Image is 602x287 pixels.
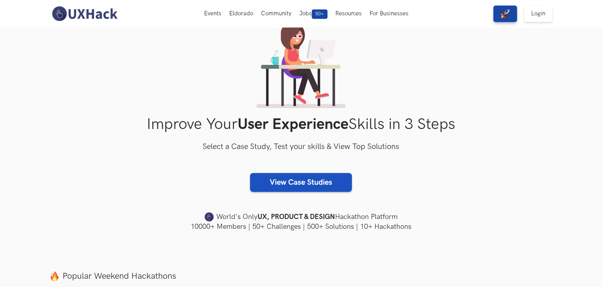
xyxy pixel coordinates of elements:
[524,6,552,22] a: Login
[256,23,346,108] img: lady working on laptop
[501,9,510,18] img: rocket
[50,212,553,223] h4: World's Only Hackathon Platform
[50,6,120,22] img: UXHack-logo.png
[258,212,335,223] strong: UX, PRODUCT & DESIGN
[237,115,348,134] strong: User Experience
[312,9,328,19] span: 50+
[250,173,352,192] a: View Case Studies
[50,271,553,281] label: Popular Weekend Hackathons
[204,212,214,222] img: uxhack-favicon-image.png
[50,271,59,281] img: fire.png
[50,115,553,134] h1: Improve Your Skills in 3 Steps
[50,222,553,232] h4: 10000+ Members | 50+ Challenges | 500+ Solutions | 10+ Hackathons
[50,141,553,153] h3: Select a Case Study, Test your skills & View Top Solutions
